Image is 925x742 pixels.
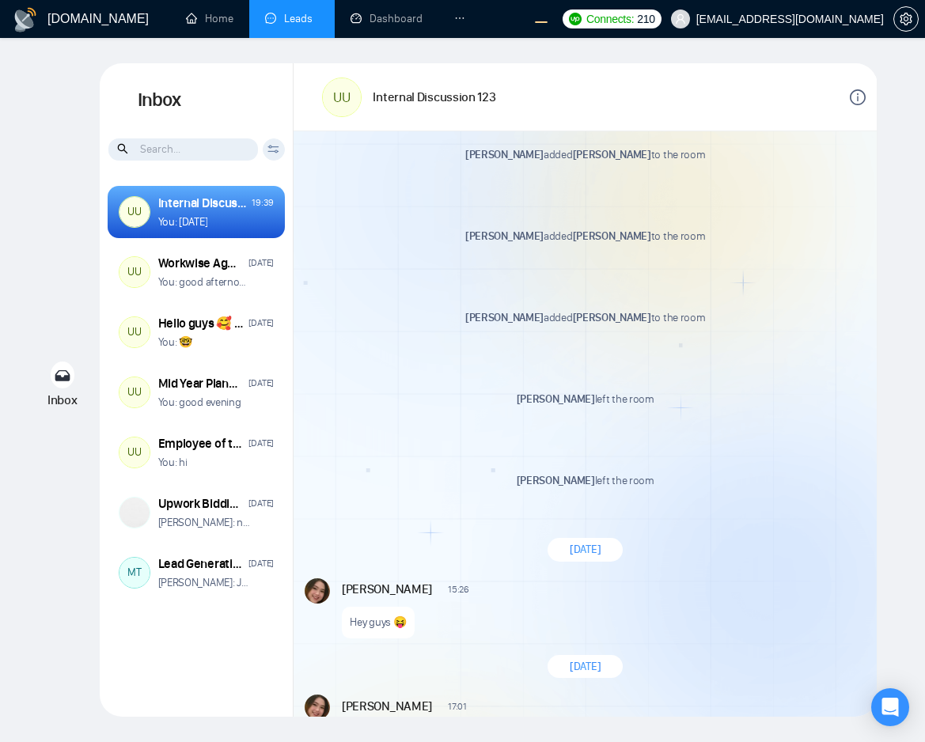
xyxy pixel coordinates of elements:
[465,311,544,324] strong: [PERSON_NAME]
[448,700,467,713] span: 17:01
[248,256,274,271] div: [DATE]
[517,474,595,487] strong: [PERSON_NAME]
[893,13,919,25] a: setting
[637,10,654,28] span: 210
[119,558,150,588] div: MT
[158,274,251,290] p: You: good afternoon 😛
[465,229,544,243] strong: [PERSON_NAME]
[158,555,244,573] div: Lead Generation Specialist Needed for Growing Business
[517,392,595,406] strong: [PERSON_NAME]
[119,437,150,468] div: UU
[158,435,244,452] div: Employee of the month ([DATE])
[570,659,601,674] span: [DATE]
[108,138,258,161] input: Search...
[119,377,150,407] div: UU
[158,375,244,392] div: Mid Year Planning (2025) 🫰🏻
[119,257,150,287] div: UU
[158,575,251,590] p: [PERSON_NAME]: Job closed
[119,197,150,227] div: UU
[252,195,274,210] div: 19:39
[675,13,686,25] span: user
[158,455,188,470] p: You: hi
[850,89,866,105] span: info-circle
[13,7,38,32] img: logo
[350,615,406,630] p: Hey guys 😝
[373,89,495,106] h1: Internal Discussion 123
[248,556,274,571] div: [DATE]
[570,542,601,557] span: [DATE]
[117,140,131,157] span: search
[265,12,319,25] a: messageLeads
[158,195,248,212] div: Internal Discussion 123
[351,12,423,25] a: dashboardDashboard
[454,13,465,24] span: ellipsis
[47,392,78,407] span: Inbox
[100,63,294,138] h1: Inbox
[158,515,251,530] p: [PERSON_NAME]: naveen
[305,392,866,407] p: left the room
[119,317,150,347] div: UU
[448,583,469,596] span: 15:26
[573,148,651,161] strong: [PERSON_NAME]
[158,214,208,229] p: You: [DATE]
[158,315,244,332] div: Hello guys 🥰 😘
[158,395,241,410] p: You: good evening
[186,12,233,25] a: homeHome
[248,316,274,331] div: [DATE]
[573,229,651,243] strong: [PERSON_NAME]
[305,310,866,325] p: added to the room
[158,495,244,513] div: Upwork Bidding Expert Needed
[342,698,432,715] span: [PERSON_NAME]
[248,436,274,451] div: [DATE]
[305,695,330,720] img: Andrian Marsella
[305,578,330,604] img: Andrian Marsella
[248,496,274,511] div: [DATE]
[305,147,866,162] p: added to the room
[158,335,192,350] p: You: 🤓
[893,6,919,32] button: setting
[465,148,544,161] strong: [PERSON_NAME]
[248,376,274,391] div: [DATE]
[305,473,866,488] p: left the room
[158,255,244,272] div: Workwise Agency Anniversary (2025)
[305,229,866,244] p: added to the room
[871,688,909,726] div: Open Intercom Messenger
[569,13,582,25] img: upwork-logo.png
[323,78,361,116] div: UU
[894,13,918,25] span: setting
[586,10,634,28] span: Connects:
[342,581,432,598] span: [PERSON_NAME]
[119,498,150,528] img: Irene Buht
[573,311,651,324] strong: [PERSON_NAME]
